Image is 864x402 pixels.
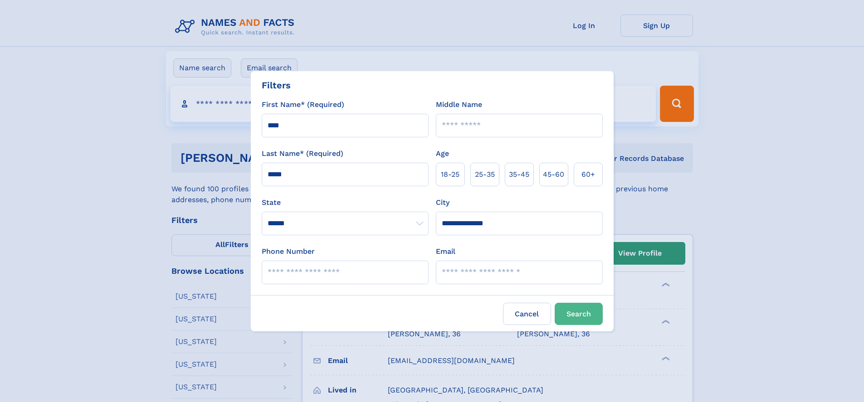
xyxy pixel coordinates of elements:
[262,148,343,159] label: Last Name* (Required)
[509,169,529,180] span: 35‑45
[262,197,429,208] label: State
[436,99,482,110] label: Middle Name
[441,169,459,180] span: 18‑25
[262,246,315,257] label: Phone Number
[475,169,495,180] span: 25‑35
[436,148,449,159] label: Age
[503,303,551,325] label: Cancel
[436,197,449,208] label: City
[262,78,291,92] div: Filters
[543,169,564,180] span: 45‑60
[555,303,603,325] button: Search
[581,169,595,180] span: 60+
[262,99,344,110] label: First Name* (Required)
[436,246,455,257] label: Email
